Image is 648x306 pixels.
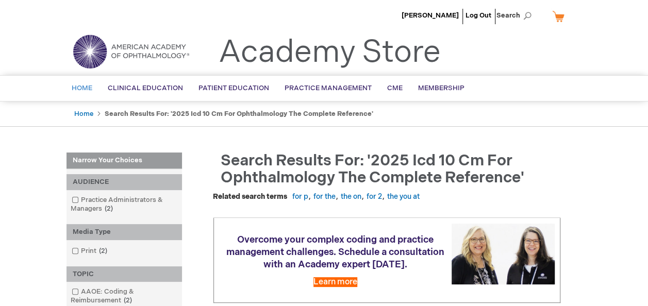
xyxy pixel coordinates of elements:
span: Home [72,84,92,92]
span: Membership [418,84,464,92]
span: 2 [121,296,135,304]
span: CME [387,84,403,92]
a: for the [313,192,336,201]
a: Home [74,110,93,118]
img: Schedule a consultation with an Academy expert today [452,224,555,284]
span: Search [496,5,536,26]
a: AAOE: Coding & Reimbursement2 [69,287,179,305]
strong: Search results for: '2025 icd 10 cm for ophthalmology the complete reference' [105,110,373,118]
a: the on [341,192,361,201]
strong: Narrow Your Choices [67,152,182,169]
dt: Related search terms [213,192,287,202]
a: Academy Store [219,34,441,71]
span: 2 [96,247,110,255]
a: for p [292,192,308,201]
a: Log Out [466,11,491,20]
div: AUDIENCE [67,174,182,190]
span: Practice Management [285,84,372,92]
div: TOPIC [67,266,182,282]
span: 2 [102,205,115,213]
a: the you at [387,192,420,201]
span: Search results for: '2025 icd 10 cm for ophthalmology the complete reference' [221,151,524,187]
span: Patient Education [198,84,269,92]
a: Practice Administrators & Managers2 [69,195,179,214]
a: Print2 [69,246,111,256]
span: Overcome your complex coding and practice management challenges. Schedule a consultation with an ... [226,234,444,270]
a: [PERSON_NAME] [402,11,459,20]
a: Learn more [313,277,357,287]
a: for 2 [367,192,382,201]
div: Media Type [67,224,182,240]
span: Clinical Education [108,84,183,92]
